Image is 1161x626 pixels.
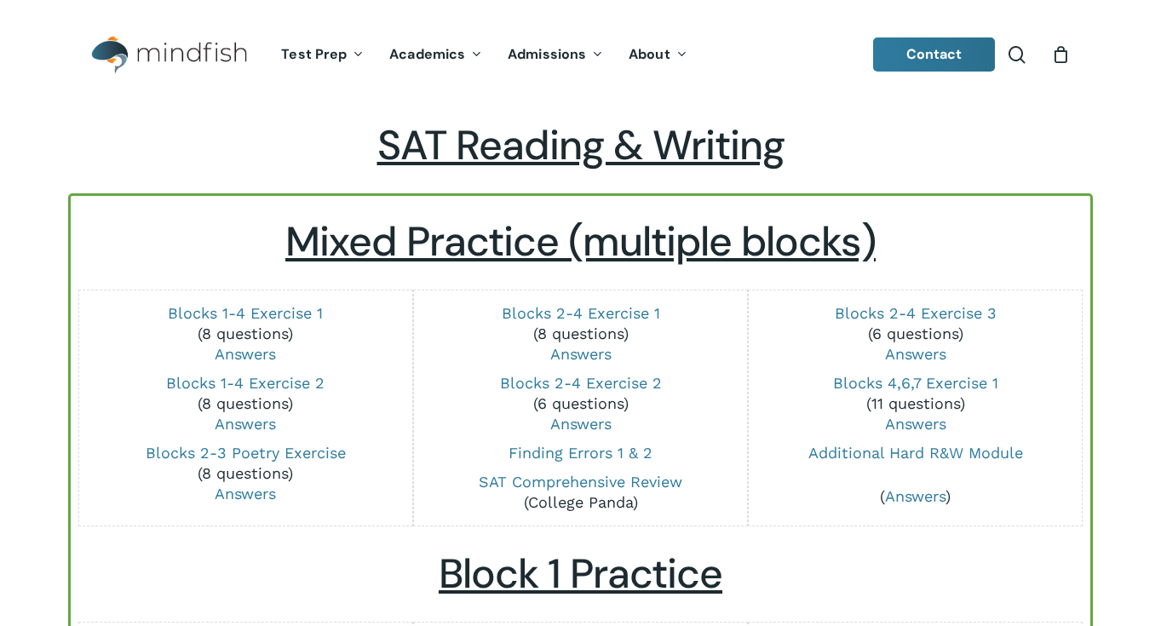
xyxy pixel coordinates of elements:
[550,345,612,363] a: Answers
[68,23,1093,87] header: Main Menu
[268,23,699,87] nav: Main Menu
[833,374,998,392] a: Blocks 4,6,7 Exercise 1
[629,45,670,63] span: About
[906,45,963,63] span: Contact
[885,487,945,505] a: Answers
[166,374,325,392] a: Blocks 1-4 Exercise 2
[285,215,876,268] u: Mixed Practice (multiple blocks)
[168,304,323,322] a: Blocks 1-4 Exercise 1
[885,415,946,433] a: Answers
[268,48,376,62] a: Test Prep
[439,547,722,600] u: Block 1 Practice
[1051,45,1070,64] a: Cart
[495,48,616,62] a: Admissions
[424,303,738,365] p: (8 questions)
[759,373,1072,434] p: (11 questions)
[808,444,1023,462] a: Additional Hard R&W Module
[377,118,785,172] span: SAT Reading & Writing
[215,345,276,363] a: Answers
[89,373,402,434] p: (8 questions)
[616,48,700,62] a: About
[424,373,738,434] p: (6 questions)
[835,304,997,322] a: Blocks 2-4 Exercise 3
[759,303,1072,365] p: (6 questions)
[500,374,662,392] a: Blocks 2-4 Exercise 2
[759,486,1072,507] p: ( )
[873,37,996,72] a: Contact
[508,45,586,63] span: Admissions
[424,472,738,513] p: (College Panda)
[550,415,612,433] a: Answers
[215,485,276,503] a: Answers
[502,304,660,322] a: Blocks 2-4 Exercise 1
[146,444,346,462] a: Blocks 2-3 Poetry Exercise
[389,45,465,63] span: Academics
[89,443,402,504] p: (8 questions)
[885,345,946,363] a: Answers
[281,45,347,63] span: Test Prep
[376,48,495,62] a: Academics
[89,303,402,365] p: (8 questions)
[215,415,276,433] a: Answers
[479,473,682,491] a: SAT Comprehensive Review
[509,444,652,462] a: Finding Errors 1 & 2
